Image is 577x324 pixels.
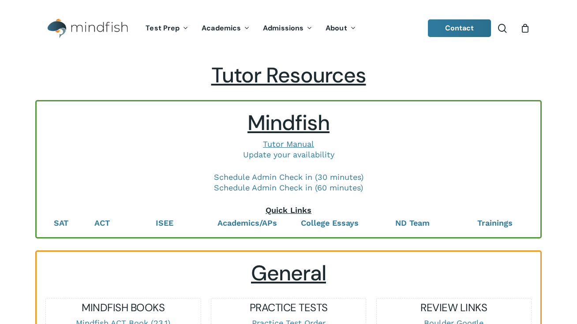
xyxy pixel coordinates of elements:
[214,183,363,192] a: Schedule Admin Check in (60 minutes)
[214,172,363,182] a: Schedule Admin Check in (30 minutes)
[428,19,491,37] a: Contact
[395,218,430,227] a: ND Team
[243,150,334,159] a: Update your availability
[256,25,319,32] a: Admissions
[94,218,110,227] a: ACT
[46,301,200,315] h5: MINDFISH BOOKS
[202,23,241,33] span: Academics
[301,218,359,227] a: College Essays
[35,12,542,45] header: Main Menu
[445,23,474,33] span: Contact
[377,301,531,315] h5: REVIEW LINKS
[266,205,311,215] span: Quick Links
[319,25,363,32] a: About
[211,301,366,315] h5: PRACTICE TESTS
[156,218,173,227] a: ISEE
[195,25,256,32] a: Academics
[263,23,303,33] span: Admissions
[263,139,314,149] a: Tutor Manual
[54,218,68,227] a: SAT
[251,259,326,287] span: General
[139,12,362,45] nav: Main Menu
[146,23,180,33] span: Test Prep
[326,23,347,33] span: About
[217,218,277,227] a: Academics/APs
[139,25,195,32] a: Test Prep
[477,218,513,227] a: Trainings
[247,109,330,137] span: Mindfish
[211,61,366,89] span: Tutor Resources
